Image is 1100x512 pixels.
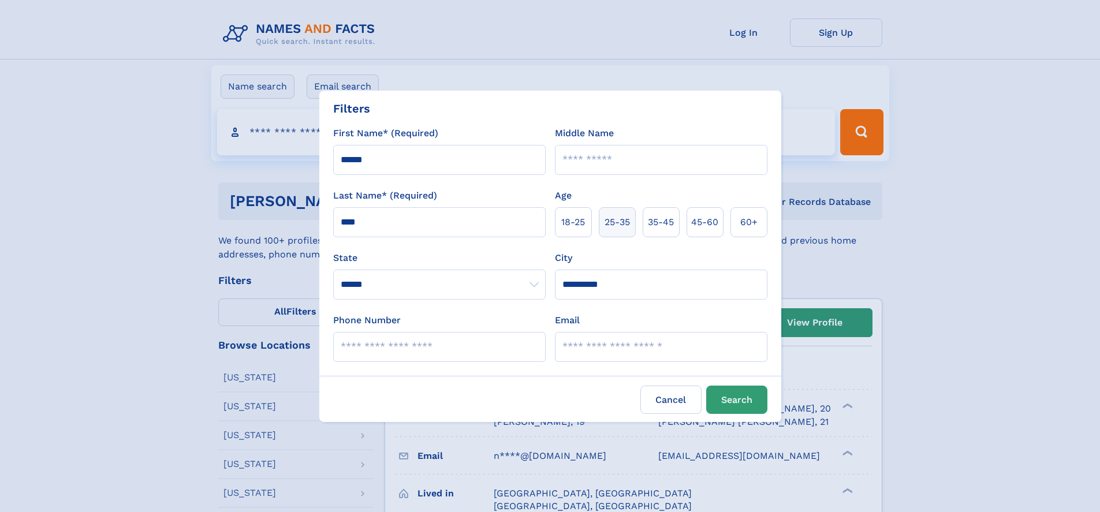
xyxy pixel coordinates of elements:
span: 60+ [740,215,758,229]
span: 45‑60 [691,215,718,229]
label: Phone Number [333,313,401,327]
label: State [333,251,546,265]
label: Age [555,189,572,203]
label: Last Name* (Required) [333,189,437,203]
button: Search [706,386,767,414]
span: 18‑25 [561,215,585,229]
label: City [555,251,572,265]
label: Email [555,313,580,327]
label: Middle Name [555,126,614,140]
span: 25‑35 [605,215,630,229]
div: Filters [333,100,370,117]
span: 35‑45 [648,215,674,229]
label: Cancel [640,386,702,414]
label: First Name* (Required) [333,126,438,140]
